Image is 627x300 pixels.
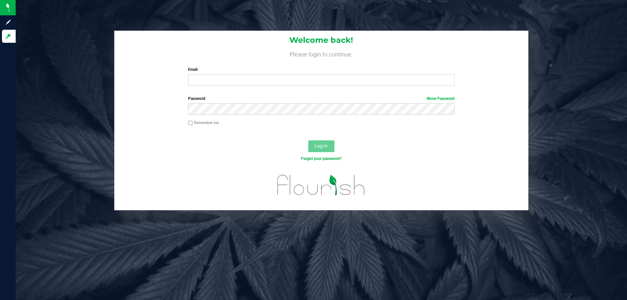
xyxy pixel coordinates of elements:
[188,120,219,126] label: Remember me
[5,33,11,39] inline-svg: Log in
[114,50,528,57] h4: Please login to continue.
[188,67,454,72] label: Email
[5,19,11,25] inline-svg: Sign up
[301,156,342,161] a: Forgot your password?
[188,96,205,101] span: Password
[114,36,528,44] h1: Welcome back!
[269,168,373,202] img: flourish_logo.svg
[308,140,334,152] button: Log In
[315,143,328,149] span: Log In
[426,96,455,101] a: Show Password
[188,121,193,125] input: Remember me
